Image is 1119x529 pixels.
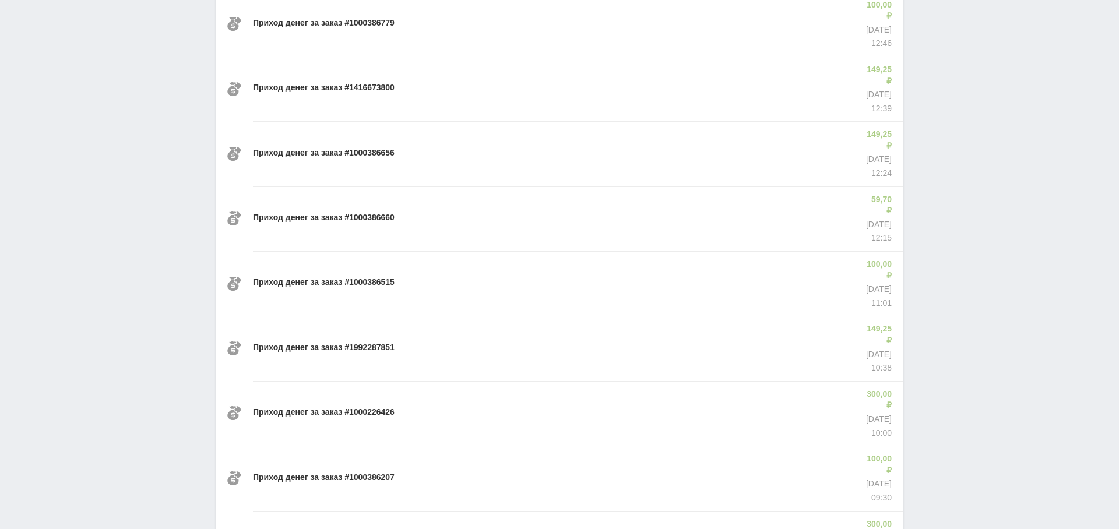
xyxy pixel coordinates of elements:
p: 100,00 ₽ [863,453,892,476]
p: 300,00 ₽ [863,389,892,411]
p: 149,25 ₽ [863,323,892,346]
p: 11:01 [863,298,892,309]
p: 59,70 ₽ [866,194,892,217]
p: Приход денег за заказ #1992287851 [253,342,395,354]
p: 12:24 [863,168,892,179]
p: Приход денег за заказ #1000386515 [253,277,395,288]
p: Приход денег за заказ #1000386656 [253,147,395,159]
p: [DATE] [863,284,892,295]
p: [DATE] [863,414,892,425]
p: 12:46 [863,38,892,50]
p: Приход денег за заказ #1000386660 [253,212,395,224]
p: [DATE] [863,89,892,101]
p: [DATE] [863,154,892,165]
p: [DATE] [863,24,892,36]
p: 12:39 [863,103,892,115]
p: Приход денег за заказ #1000386779 [253,17,395,29]
p: 12:15 [866,232,892,244]
p: 149,25 ₽ [863,129,892,151]
p: 10:38 [863,362,892,374]
p: Приход денег за заказ #1416673800 [253,82,395,94]
p: 149,25 ₽ [863,64,892,87]
p: [DATE] [863,478,892,490]
p: [DATE] [866,219,892,231]
p: Приход денег за заказ #1000226426 [253,407,395,418]
p: Приход денег за заказ #1000386207 [253,472,395,484]
p: [DATE] [863,349,892,361]
p: 10:00 [863,428,892,439]
p: 100,00 ₽ [863,259,892,281]
p: 09:30 [863,492,892,504]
